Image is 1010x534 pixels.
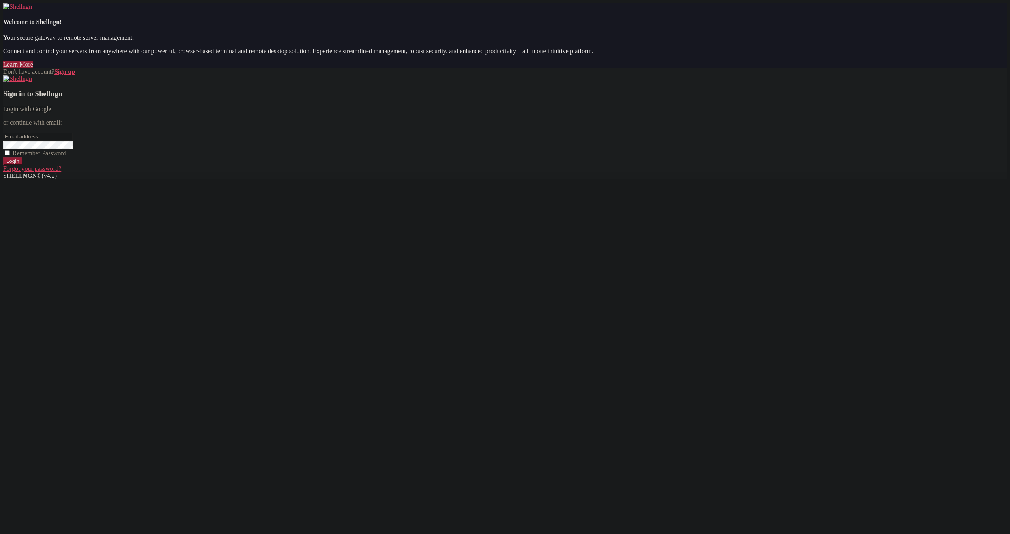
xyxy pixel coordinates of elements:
div: Don't have account? [3,68,1007,75]
b: NGN [23,172,37,179]
span: SHELL © [3,172,57,179]
span: Remember Password [13,150,66,157]
a: Learn More [3,61,33,68]
a: Login with Google [3,106,51,112]
span: 4.2.0 [42,172,57,179]
p: or continue with email: [3,119,1007,126]
img: Shellngn [3,75,32,82]
h3: Sign in to Shellngn [3,90,1007,98]
input: Email address [3,133,73,141]
a: Sign up [54,68,75,75]
a: Forgot your password? [3,165,61,172]
img: Shellngn [3,3,32,10]
p: Connect and control your servers from anywhere with our powerful, browser-based terminal and remo... [3,48,1007,55]
h4: Welcome to Shellngn! [3,19,1007,26]
input: Login [3,157,22,165]
p: Your secure gateway to remote server management. [3,34,1007,41]
input: Remember Password [5,150,10,155]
